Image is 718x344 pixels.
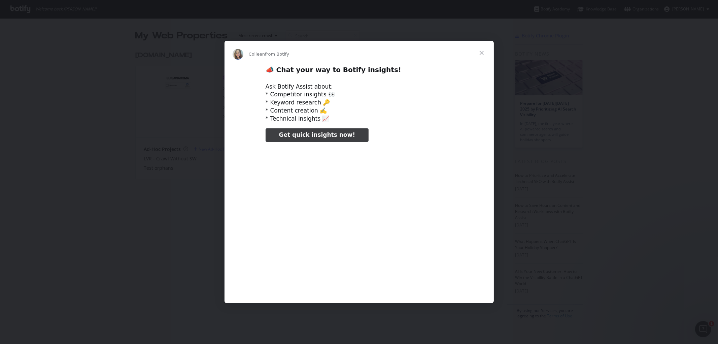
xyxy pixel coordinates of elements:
[470,41,494,65] span: Close
[265,52,289,57] span: from Botify
[266,128,369,142] a: Get quick insights now!
[266,65,453,78] h2: 📣 Chat your way to Botify insights!
[266,83,453,123] div: Ask Botify Assist about: * Competitor insights 👀 * Keyword research 🔑 * Content creation ✍️ * Tec...
[279,131,355,138] span: Get quick insights now!
[233,49,243,60] img: Profile image for Colleen
[249,52,265,57] span: Colleen
[219,148,500,288] video: Play video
